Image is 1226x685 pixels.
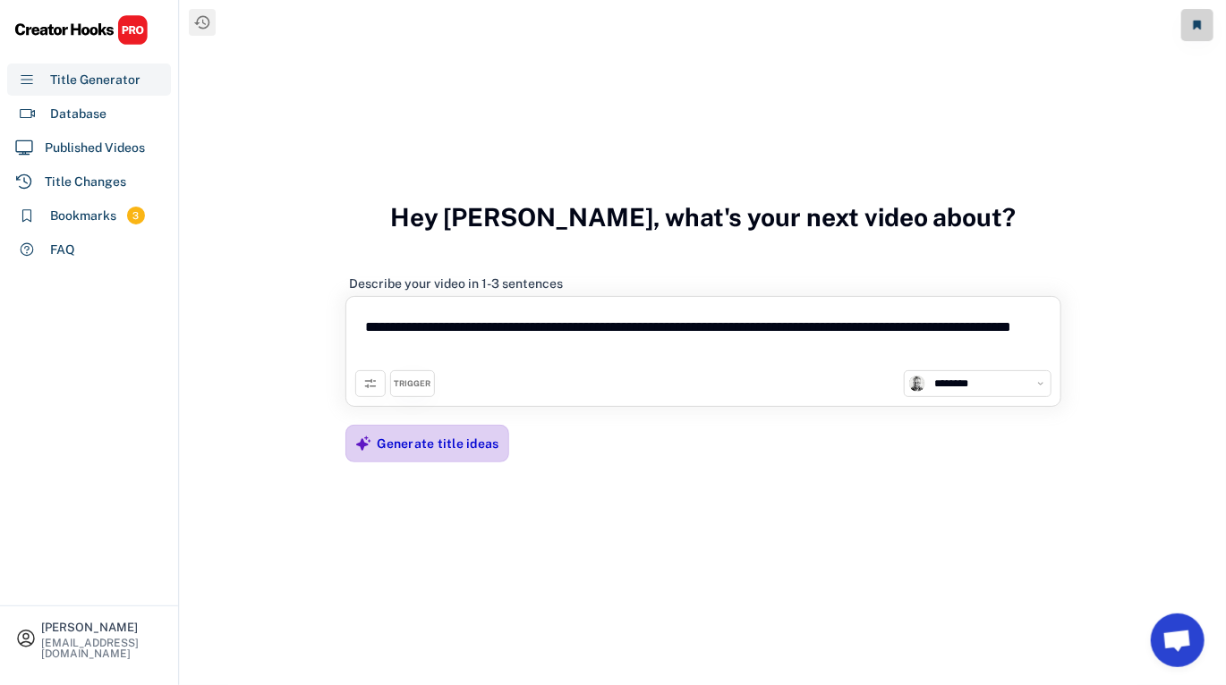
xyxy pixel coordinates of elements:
[50,71,140,89] div: Title Generator
[378,436,499,452] div: Generate title ideas
[45,173,126,191] div: Title Changes
[41,622,163,633] div: [PERSON_NAME]
[41,638,163,659] div: [EMAIL_ADDRESS][DOMAIN_NAME]
[127,208,145,224] div: 3
[394,378,430,390] div: TRIGGER
[390,183,1016,251] h3: Hey [PERSON_NAME], what's your next video about?
[909,376,925,392] img: channels4_profile.jpg
[14,14,149,46] img: CHPRO%20Logo.svg
[45,139,145,157] div: Published Videos
[50,207,116,225] div: Bookmarks
[50,105,106,123] div: Database
[1151,613,1205,667] a: Open chat
[50,241,75,259] div: FAQ
[350,275,564,292] div: Describe your video in 1-3 sentences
